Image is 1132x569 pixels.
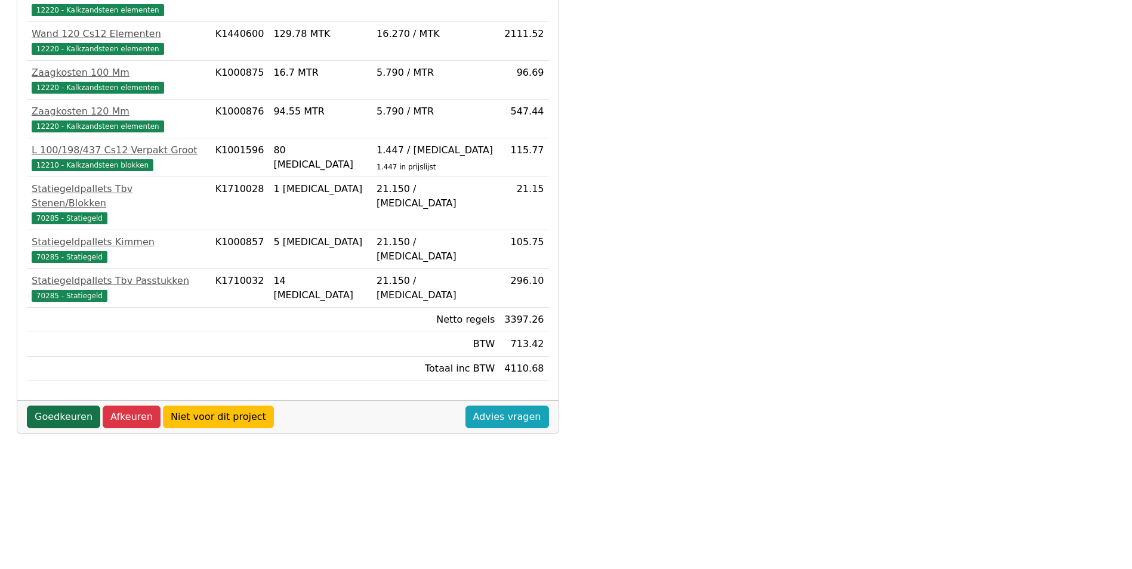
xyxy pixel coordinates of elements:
[32,66,206,94] a: Zaagkosten 100 Mm12220 - Kalkzandsteen elementen
[377,274,495,302] div: 21.150 / [MEDICAL_DATA]
[499,269,548,308] td: 296.10
[32,4,164,16] span: 12220 - Kalkzandsteen elementen
[211,100,269,138] td: K1000876
[32,235,206,249] div: Statiegeldpallets Kimmen
[32,274,206,302] a: Statiegeldpallets Tbv Passtukken70285 - Statiegeld
[103,406,161,428] a: Afkeuren
[32,182,206,225] a: Statiegeldpallets Tbv Stenen/Blokken70285 - Statiegeld
[211,138,269,177] td: K1001596
[377,143,495,157] div: 1.447 / [MEDICAL_DATA]
[211,22,269,61] td: K1440600
[377,182,495,211] div: 21.150 / [MEDICAL_DATA]
[32,43,164,55] span: 12220 - Kalkzandsteen elementen
[211,230,269,269] td: K1000857
[32,143,206,172] a: L 100/198/437 Cs12 Verpakt Groot12210 - Kalkzandsteen blokken
[499,357,548,381] td: 4110.68
[273,143,367,172] div: 80 [MEDICAL_DATA]
[32,27,206,55] a: Wand 120 Cs12 Elementen12220 - Kalkzandsteen elementen
[32,104,206,119] div: Zaagkosten 120 Mm
[372,357,499,381] td: Totaal inc BTW
[27,406,100,428] a: Goedkeuren
[32,251,107,263] span: 70285 - Statiegeld
[32,143,206,157] div: L 100/198/437 Cs12 Verpakt Groot
[32,290,107,302] span: 70285 - Statiegeld
[273,66,367,80] div: 16.7 MTR
[163,406,274,428] a: Niet voor dit project
[499,332,548,357] td: 713.42
[372,332,499,357] td: BTW
[211,61,269,100] td: K1000875
[273,104,367,119] div: 94.55 MTR
[32,82,164,94] span: 12220 - Kalkzandsteen elementen
[32,104,206,133] a: Zaagkosten 120 Mm12220 - Kalkzandsteen elementen
[273,235,367,249] div: 5 [MEDICAL_DATA]
[32,274,206,288] div: Statiegeldpallets Tbv Passtukken
[273,182,367,196] div: 1 [MEDICAL_DATA]
[499,138,548,177] td: 115.77
[499,177,548,230] td: 21.15
[32,235,206,264] a: Statiegeldpallets Kimmen70285 - Statiegeld
[32,120,164,132] span: 12220 - Kalkzandsteen elementen
[211,269,269,308] td: K1710032
[32,212,107,224] span: 70285 - Statiegeld
[377,235,495,264] div: 21.150 / [MEDICAL_DATA]
[377,27,495,41] div: 16.270 / MTK
[377,163,436,171] sub: 1.447 in prijslijst
[499,308,548,332] td: 3397.26
[32,27,206,41] div: Wand 120 Cs12 Elementen
[499,100,548,138] td: 547.44
[465,406,549,428] a: Advies vragen
[377,66,495,80] div: 5.790 / MTR
[273,27,367,41] div: 129.78 MTK
[499,22,548,61] td: 2111.52
[499,230,548,269] td: 105.75
[32,66,206,80] div: Zaagkosten 100 Mm
[273,274,367,302] div: 14 [MEDICAL_DATA]
[377,104,495,119] div: 5.790 / MTR
[32,182,206,211] div: Statiegeldpallets Tbv Stenen/Blokken
[499,61,548,100] td: 96.69
[211,177,269,230] td: K1710028
[32,159,153,171] span: 12210 - Kalkzandsteen blokken
[372,308,499,332] td: Netto regels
